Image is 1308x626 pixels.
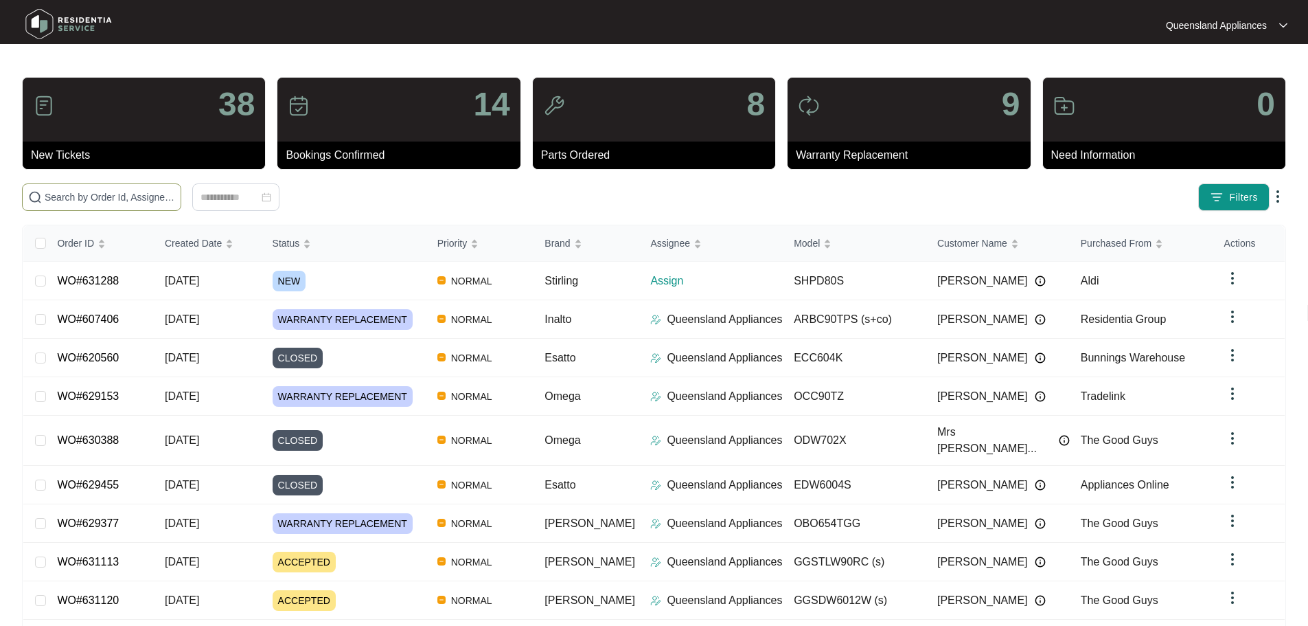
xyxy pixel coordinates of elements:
p: New Tickets [31,147,265,164]
span: ACCEPTED [273,552,336,572]
img: Assigner Icon [650,435,661,446]
span: Model [794,236,820,251]
p: Need Information [1051,147,1285,164]
img: Assigner Icon [650,314,661,325]
span: [PERSON_NAME] [937,592,1028,609]
p: 0 [1257,88,1275,121]
span: Aldi [1081,275,1099,287]
img: Info icon [1035,353,1046,364]
img: dropdown arrow [1224,430,1241,447]
a: WO#630388 [57,434,119,446]
a: WO#631113 [57,556,119,568]
img: dropdown arrow [1224,590,1241,606]
p: Queensland Appliances [667,554,782,570]
span: NORMAL [446,592,498,609]
th: Order ID [46,225,154,262]
img: dropdown arrow [1224,551,1241,568]
img: Info icon [1035,276,1046,287]
td: EDW6004S [783,466,926,504]
img: Assigner Icon [650,480,661,491]
img: Vercel Logo [437,436,446,444]
img: dropdown arrow [1224,347,1241,364]
p: Queensland Appliances [667,432,782,449]
span: WARRANTY REPLACEMENT [273,309,413,330]
p: Queensland Appliances [667,592,782,609]
span: [PERSON_NAME] [937,311,1028,328]
span: NORMAL [446,477,498,493]
img: dropdown arrow [1224,270,1241,287]
img: Vercel Logo [437,596,446,604]
p: Queensland Appliances [667,311,782,328]
span: [DATE] [165,352,199,364]
span: NORMAL [446,515,498,532]
img: Vercel Logo [437,276,446,284]
img: Info icon [1059,435,1070,446]
img: Vercel Logo [437,353,446,361]
p: Queensland Appliances [667,350,782,366]
span: Order ID [57,236,94,251]
span: Appliances Online [1081,479,1169,491]
span: Status [273,236,300,251]
span: [PERSON_NAME] [937,515,1028,532]
td: OCC90TZ [783,377,926,416]
span: [PERSON_NAME] [937,388,1028,405]
span: NORMAL [446,311,498,328]
button: filter iconFilters [1198,183,1270,211]
span: Priority [437,236,468,251]
span: ACCEPTED [273,590,336,611]
span: [DATE] [165,479,199,491]
td: GGSDW6012W (s) [783,581,926,620]
a: WO#629377 [57,517,119,529]
img: icon [33,95,55,117]
span: [PERSON_NAME] [937,554,1028,570]
span: [DATE] [165,275,199,287]
span: Mrs [PERSON_NAME]... [937,424,1052,457]
span: [PERSON_NAME] [544,594,635,606]
img: Vercel Logo [437,480,446,489]
img: Info icon [1035,595,1046,606]
p: Queensland Appliances [667,388,782,405]
input: Search by Order Id, Assignee Name, Customer Name, Brand and Model [45,190,175,205]
a: WO#631120 [57,594,119,606]
span: NEW [273,271,306,291]
td: GGSTLW90RC (s) [783,543,926,581]
img: filter icon [1210,190,1224,204]
span: Omega [544,390,580,402]
img: residentia service logo [21,3,117,45]
span: WARRANTY REPLACEMENT [273,513,413,534]
p: 14 [473,88,509,121]
a: WO#620560 [57,352,119,364]
span: Filters [1229,190,1258,205]
img: Assigner Icon [650,391,661,402]
span: Esatto [544,352,575,364]
span: Brand [544,236,570,251]
img: dropdown arrow [1224,309,1241,325]
a: WO#629153 [57,390,119,402]
img: icon [288,95,310,117]
td: ARBC90TPS (s+co) [783,300,926,339]
th: Priority [426,225,534,262]
a: WO#607406 [57,313,119,325]
span: WARRANTY REPLACEMENT [273,386,413,407]
img: Vercel Logo [437,557,446,566]
span: NORMAL [446,388,498,405]
img: icon [543,95,565,117]
p: Assign [650,273,783,289]
span: CLOSED [273,475,323,495]
span: The Good Guys [1081,434,1158,446]
span: Tradelink [1081,390,1125,402]
span: CLOSED [273,430,323,451]
img: search-icon [28,190,42,204]
span: Purchased From [1081,236,1151,251]
span: Omega [544,434,580,446]
img: dropdown arrow [1224,513,1241,529]
span: Bunnings Warehouse [1081,352,1185,364]
p: Queensland Appliances [667,477,782,493]
span: NORMAL [446,273,498,289]
th: Purchased From [1070,225,1213,262]
p: 8 [746,88,765,121]
img: dropdown arrow [1224,385,1241,402]
img: dropdown arrow [1224,474,1241,491]
span: [DATE] [165,517,199,529]
img: Info icon [1035,518,1046,529]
